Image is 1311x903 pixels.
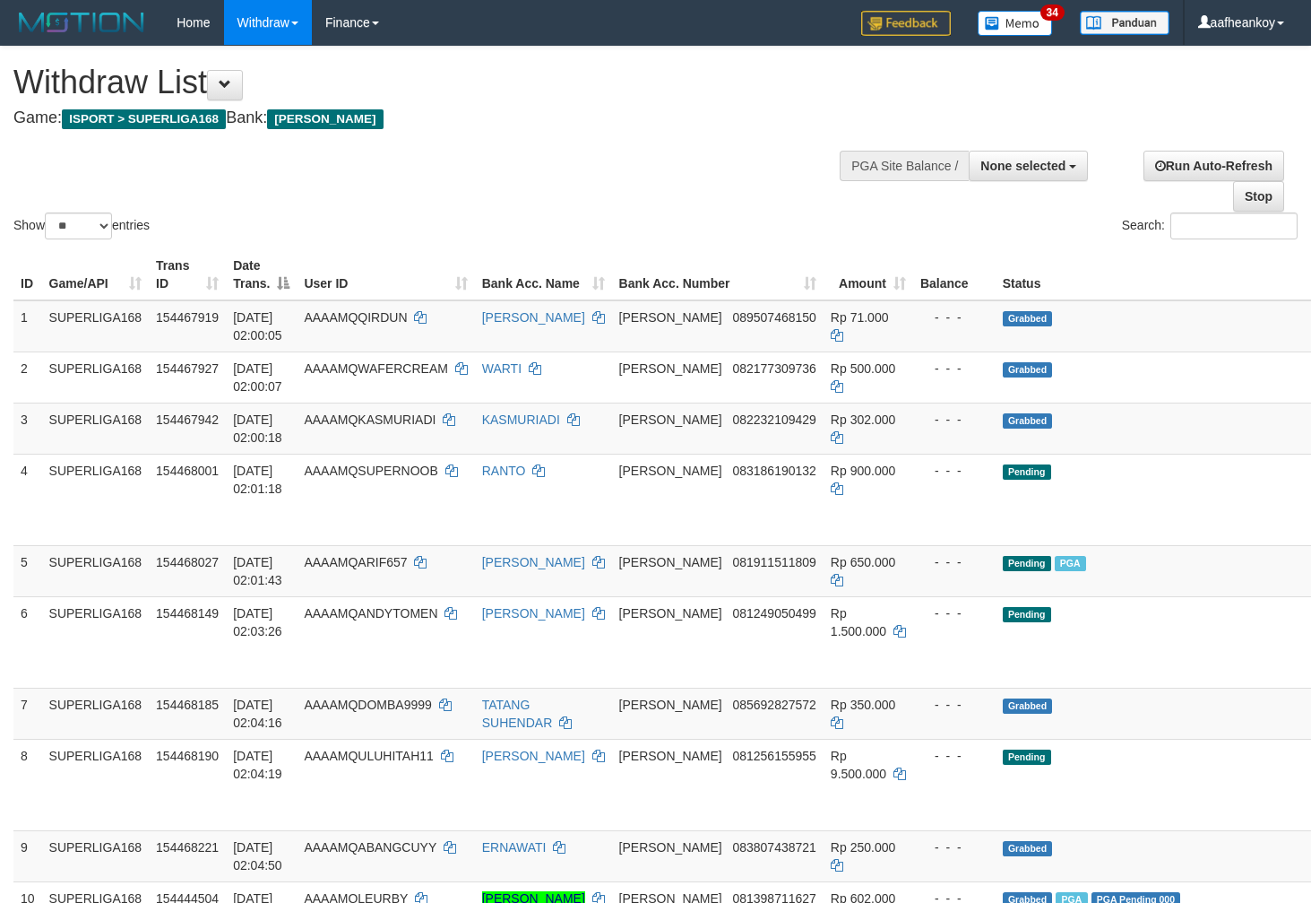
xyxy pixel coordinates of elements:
a: [PERSON_NAME] [482,606,585,621]
th: Trans ID: activate to sort column ascending [149,249,226,300]
span: Grabbed [1003,311,1053,326]
span: [PERSON_NAME] [619,555,722,569]
span: Copy 082232109429 to clipboard [732,412,815,427]
span: AAAAMQARIF657 [304,555,407,569]
th: User ID: activate to sort column ascending [297,249,474,300]
div: - - - [920,747,988,765]
span: [DATE] 02:01:43 [233,555,282,587]
th: Game/API: activate to sort column ascending [42,249,150,300]
button: None selected [969,151,1088,181]
span: [DATE] 02:00:05 [233,310,282,343]
img: Button%20Memo.svg [978,11,1053,36]
span: Rp 650.000 [831,555,895,569]
td: 2 [13,352,42,403]
th: Bank Acc. Name: activate to sort column ascending [475,249,612,300]
span: [PERSON_NAME] [619,749,722,763]
span: 154468027 [156,555,219,569]
span: ISPORT > SUPERLIGA168 [62,109,226,129]
div: PGA Site Balance / [840,151,969,181]
th: Bank Acc. Number: activate to sort column ascending [612,249,824,300]
span: Pending [1003,556,1051,571]
span: 154468001 [156,464,219,478]
th: Date Trans.: activate to sort column descending [226,249,297,300]
span: Copy 081256155955 to clipboard [732,749,815,763]
span: 154468221 [156,840,219,855]
span: AAAAMQULUHITAH11 [304,749,433,763]
span: Pending [1003,750,1051,765]
span: [PERSON_NAME] [619,840,722,855]
div: - - - [920,696,988,714]
label: Search: [1122,213,1298,239]
td: 8 [13,739,42,830]
span: Copy 083186190132 to clipboard [732,464,815,478]
div: - - - [920,308,988,326]
span: 154467919 [156,310,219,325]
span: Pending [1003,607,1051,622]
td: 3 [13,403,42,454]
span: Copy 081911511809 to clipboard [732,555,815,569]
td: SUPERLIGA168 [42,454,150,545]
span: AAAAMQWAFERCREAM [304,361,448,376]
th: ID [13,249,42,300]
span: 154467942 [156,412,219,427]
span: [DATE] 02:04:16 [233,698,282,730]
span: [DATE] 02:01:18 [233,464,282,496]
td: 7 [13,688,42,739]
span: [DATE] 02:04:19 [233,749,282,781]
span: [PERSON_NAME] [267,109,383,129]
div: - - - [920,553,988,571]
td: SUPERLIGA168 [42,352,150,403]
span: [PERSON_NAME] [619,361,722,376]
td: SUPERLIGA168 [42,403,150,454]
div: - - - [920,462,988,480]
span: 34 [1040,4,1065,21]
div: - - - [920,360,988,378]
span: AAAAMQABANGCUYY [304,840,436,855]
td: SUPERLIGA168 [42,688,150,739]
span: [PERSON_NAME] [619,412,722,427]
a: RANTO [482,464,526,478]
span: [PERSON_NAME] [619,606,722,621]
td: 9 [13,830,42,881]
td: 1 [13,300,42,352]
a: ERNAWATI [482,840,547,855]
span: [DATE] 02:00:18 [233,412,282,445]
span: Copy 089507468150 to clipboard [732,310,815,325]
a: [PERSON_NAME] [482,749,585,763]
span: AAAAMQANDYTOMEN [304,606,437,621]
td: SUPERLIGA168 [42,596,150,688]
a: Run Auto-Refresh [1143,151,1284,181]
span: None selected [980,159,1065,173]
h4: Game: Bank: [13,109,856,127]
input: Search: [1170,213,1298,239]
td: SUPERLIGA168 [42,545,150,596]
span: Copy 081249050499 to clipboard [732,606,815,621]
td: SUPERLIGA168 [42,830,150,881]
td: 4 [13,454,42,545]
span: Marked by aafheankoy [1055,556,1086,571]
td: SUPERLIGA168 [42,300,150,352]
span: 154467927 [156,361,219,376]
td: 5 [13,545,42,596]
td: 6 [13,596,42,688]
span: Rp 350.000 [831,698,895,712]
a: Stop [1233,181,1284,212]
span: 154468190 [156,749,219,763]
img: panduan.png [1080,11,1169,35]
span: Copy 083807438721 to clipboard [732,840,815,855]
span: Rp 900.000 [831,464,895,478]
span: AAAAMQQIRDUN [304,310,407,325]
span: [DATE] 02:04:50 [233,840,282,873]
span: [PERSON_NAME] [619,310,722,325]
span: [DATE] 02:00:07 [233,361,282,394]
a: KASMURIADI [482,412,560,427]
td: SUPERLIGA168 [42,739,150,830]
span: AAAAMQDOMBA9999 [304,698,431,712]
span: Rp 1.500.000 [831,606,886,638]
select: Showentries [45,213,112,239]
span: Rp 9.500.000 [831,749,886,781]
img: MOTION_logo.png [13,9,150,36]
a: [PERSON_NAME] [482,555,585,569]
span: AAAAMQKASMURIADI [304,412,436,427]
span: [PERSON_NAME] [619,464,722,478]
